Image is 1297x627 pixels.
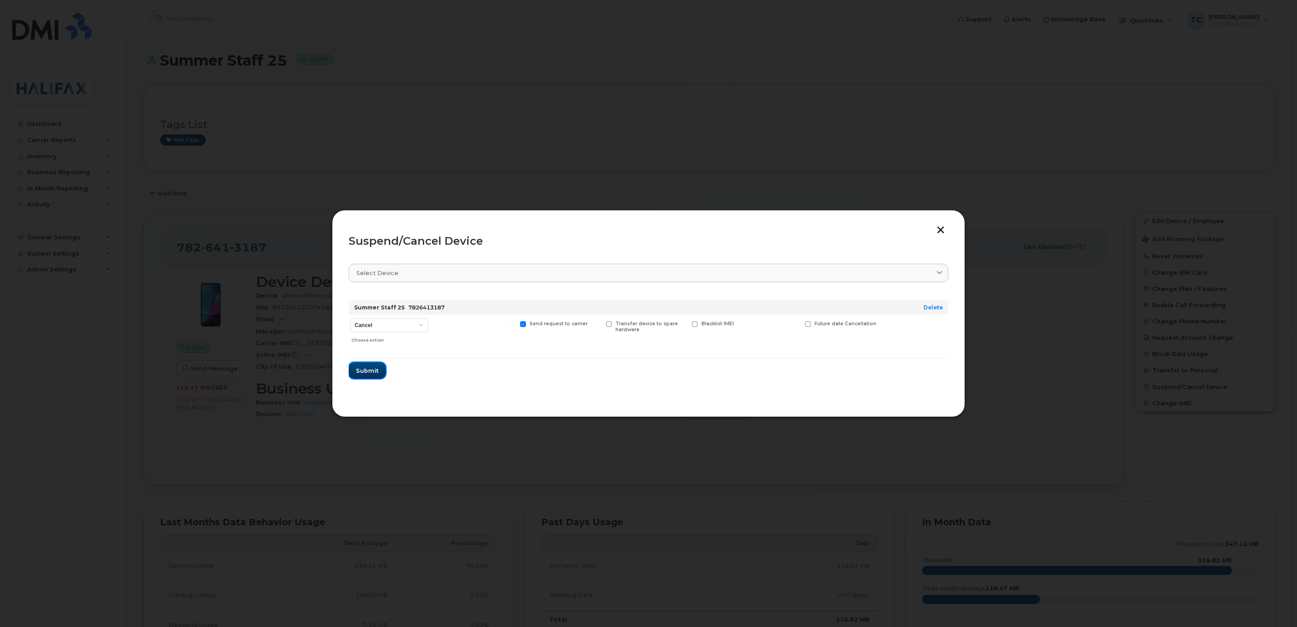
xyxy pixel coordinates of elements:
[681,321,686,326] input: Blacklist IMEI
[701,321,734,327] span: Blacklist IMEI
[408,304,445,311] span: 7826413187
[354,304,405,311] strong: Summer Staff 25
[349,362,386,379] button: Submit
[814,321,876,327] span: Future date Cancellation
[356,269,398,277] span: Select device
[349,264,948,282] a: Select device
[356,366,379,375] span: Submit
[794,321,799,326] input: Future date Cancellation
[615,321,678,332] span: Transfer device to spare hardware
[509,321,514,326] input: Send request to carrier
[351,333,428,344] div: Choose action
[923,304,943,311] a: Delete
[595,321,600,326] input: Transfer device to spare hardware
[349,236,948,247] div: Suspend/Cancel Device
[530,321,587,327] span: Send request to carrier
[1258,588,1290,620] iframe: Messenger Launcher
